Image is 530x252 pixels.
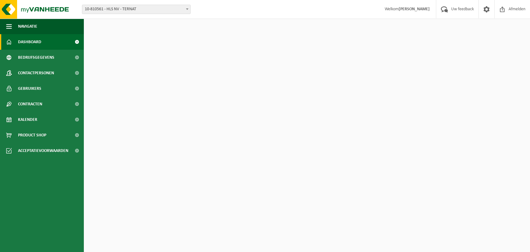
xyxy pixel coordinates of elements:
[399,7,430,11] strong: [PERSON_NAME]
[18,34,41,50] span: Dashboard
[18,112,37,127] span: Kalender
[82,5,191,14] span: 10-810561 - HLS NV - TERNAT
[18,143,68,158] span: Acceptatievoorwaarden
[18,96,42,112] span: Contracten
[18,50,54,65] span: Bedrijfsgegevens
[18,19,37,34] span: Navigatie
[18,81,41,96] span: Gebruikers
[18,127,46,143] span: Product Shop
[82,5,190,14] span: 10-810561 - HLS NV - TERNAT
[18,65,54,81] span: Contactpersonen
